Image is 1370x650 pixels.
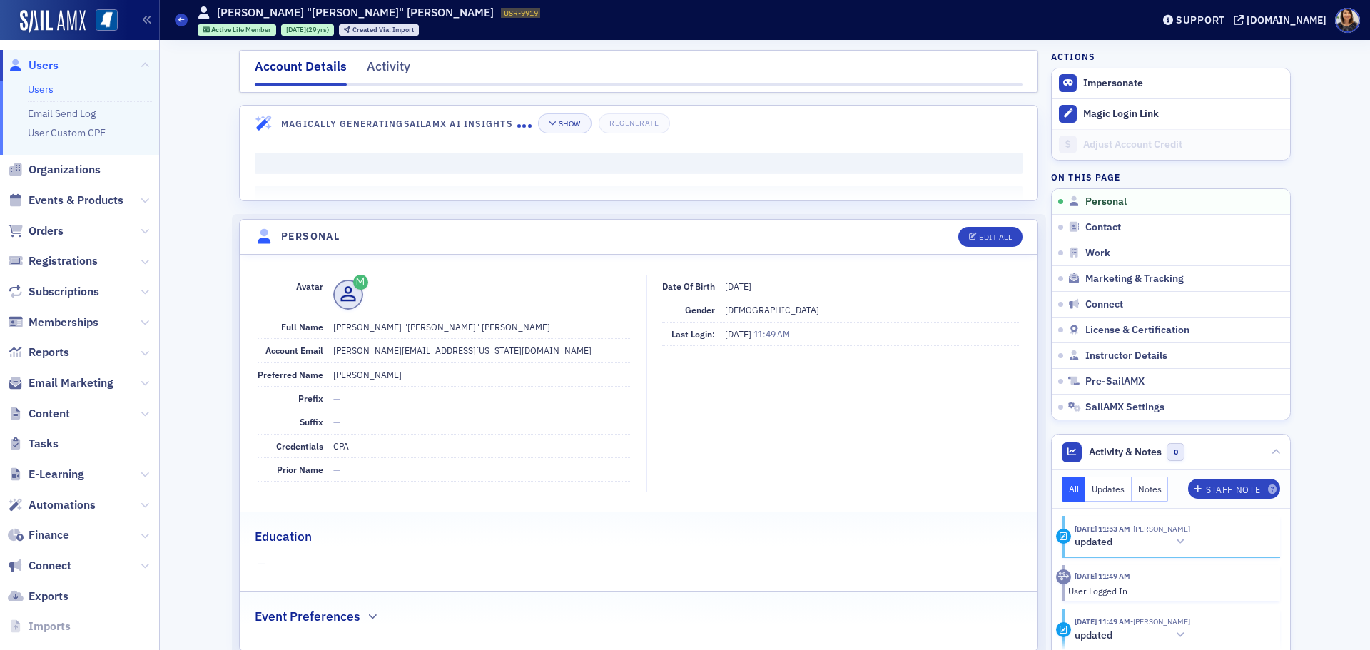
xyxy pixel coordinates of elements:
span: Account Email [265,345,323,356]
span: USR-9919 [504,8,538,18]
div: Activity [367,57,410,83]
span: Reports [29,345,69,360]
div: Magic Login Link [1083,108,1283,121]
span: Personal [1085,195,1127,208]
h4: Personal [281,229,340,244]
span: Active [211,25,233,34]
a: Email Marketing [8,375,113,391]
button: updated [1075,628,1190,643]
button: [DOMAIN_NAME] [1234,15,1331,25]
a: Active Life Member [203,25,272,34]
a: Tasks [8,436,59,452]
div: Active: Active: Life Member [198,24,277,36]
div: Created Via: Import [339,24,419,36]
span: Marketing & Tracking [1085,273,1184,285]
span: Contact [1085,221,1121,234]
h5: updated [1075,536,1112,549]
a: Users [28,83,54,96]
a: User Custom CPE [28,126,106,139]
span: 11:49 AM [753,328,790,340]
div: [DOMAIN_NAME] [1247,14,1326,26]
a: Registrations [8,253,98,269]
h5: updated [1075,629,1112,642]
img: SailAMX [20,10,86,33]
span: Work [1085,247,1110,260]
a: Subscriptions [8,284,99,300]
a: Reports [8,345,69,360]
span: — [258,557,1020,572]
span: Activity & Notes [1089,445,1162,459]
span: Automations [29,497,96,513]
span: — [333,392,340,404]
span: — [333,416,340,427]
div: (29yrs) [286,25,329,34]
a: Imports [8,619,71,634]
time: 7/1/2025 11:49 AM [1075,571,1130,581]
a: Email Send Log [28,107,96,120]
a: Organizations [8,162,101,178]
span: Credentials [276,440,323,452]
span: Noma Burge [1130,524,1190,534]
span: Created Via : [352,25,392,34]
button: Staff Note [1188,479,1280,499]
a: E-Learning [8,467,84,482]
time: 8/22/2025 11:53 AM [1075,524,1130,534]
span: Subscriptions [29,284,99,300]
span: Last Login: [671,328,715,340]
dd: [PERSON_NAME] "[PERSON_NAME]" [PERSON_NAME] [333,315,631,338]
span: Pre-SailAMX [1085,375,1145,388]
div: Account Details [255,57,347,86]
button: Updates [1085,477,1132,502]
h1: [PERSON_NAME] "[PERSON_NAME]" [PERSON_NAME] [217,5,494,21]
span: Date of Birth [662,280,715,292]
span: Organizations [29,162,101,178]
a: Exports [8,589,68,604]
span: [DATE] [725,328,753,340]
span: Full Name [281,321,323,332]
span: Users [29,58,59,73]
span: SailAMX Settings [1085,401,1164,414]
span: Imports [29,619,71,634]
span: Content [29,406,70,422]
div: Staff Note [1206,486,1260,494]
h2: Education [255,527,312,546]
img: SailAMX [96,9,118,31]
button: Show [538,113,592,133]
span: Suffix [300,416,323,427]
a: Memberships [8,315,98,330]
span: Events & Products [29,193,123,208]
span: Preferred Name [258,369,323,380]
button: Edit All [958,227,1023,247]
button: updated [1075,534,1190,549]
div: Activity [1056,569,1071,584]
h4: On this page [1051,171,1291,183]
button: Notes [1132,477,1169,502]
div: Support [1176,14,1225,26]
span: Memberships [29,315,98,330]
dd: [PERSON_NAME] [333,363,631,386]
span: Prior Name [277,464,323,475]
span: Registrations [29,253,98,269]
h4: Magically Generating SailAMX AI Insights [281,117,517,130]
div: 1996-07-23 00:00:00 [281,24,334,36]
span: Life Member [233,25,271,34]
div: Update [1056,529,1071,544]
span: Orders [29,223,64,239]
a: Automations [8,497,96,513]
span: Profile [1335,8,1360,33]
span: — [333,464,340,475]
span: Instructor Details [1085,350,1167,362]
span: [DATE] [286,25,306,34]
span: Connect [29,558,71,574]
span: Prefix [298,392,323,404]
a: Connect [8,558,71,574]
span: License & Certification [1085,324,1189,337]
button: Impersonate [1083,77,1143,90]
div: Update [1056,622,1071,637]
a: Finance [8,527,69,543]
span: Gender [685,304,715,315]
a: Orders [8,223,64,239]
span: Tasks [29,436,59,452]
span: Avatar [296,280,323,292]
